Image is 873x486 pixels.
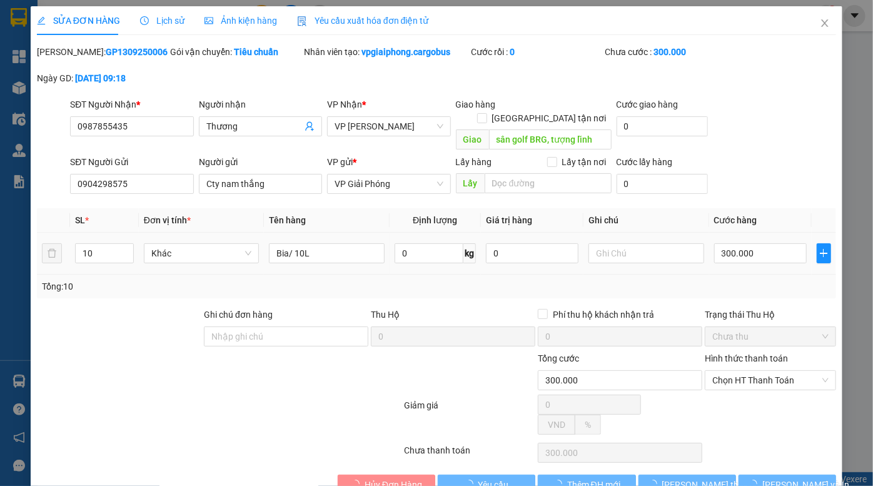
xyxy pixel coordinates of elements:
[297,16,307,26] img: icon
[548,308,659,321] span: Phí thu hộ khách nhận trả
[37,16,46,25] span: edit
[456,129,489,149] span: Giao
[42,243,62,263] button: delete
[617,99,679,109] label: Cước giao hàng
[583,208,709,233] th: Ghi chú
[304,45,468,59] div: Nhân viên tạo:
[297,16,429,26] span: Yêu cầu xuất hóa đơn điện tử
[106,47,168,57] b: GP1309250006
[37,71,168,85] div: Ngày GD:
[335,117,443,136] span: VP Đồng Văn
[235,47,279,57] b: Tiêu chuẩn
[269,215,306,225] span: Tên hàng
[471,45,602,59] div: Cước rồi :
[557,155,612,169] span: Lấy tận nơi
[361,47,450,57] b: vpgiaiphong.cargobus
[204,310,273,320] label: Ghi chú đơn hàng
[335,175,443,193] span: VP Giải Phóng
[171,45,302,59] div: Gói vận chuyển:
[817,243,832,263] button: plus
[42,280,338,293] div: Tổng: 10
[820,18,830,28] span: close
[204,327,368,347] input: Ghi chú đơn hàng
[199,155,322,169] div: Người gửi
[585,420,591,430] span: %
[714,215,757,225] span: Cước hàng
[605,45,736,59] div: Chưa cước :
[403,443,537,465] div: Chưa thanh toán
[204,16,213,25] span: picture
[807,6,842,41] button: Close
[705,353,788,363] label: Hình thức thanh toán
[456,173,485,193] span: Lấy
[510,47,515,57] b: 0
[653,47,686,57] b: 300.000
[712,327,829,346] span: Chưa thu
[712,371,829,390] span: Chọn HT Thanh Toán
[817,248,831,258] span: plus
[151,244,252,263] span: Khác
[70,98,193,111] div: SĐT Người Nhận
[538,353,579,363] span: Tổng cước
[487,111,612,125] span: [GEOGRAPHIC_DATA] tận nơi
[403,398,537,440] div: Giảm giá
[140,16,149,25] span: clock-circle
[489,129,612,149] input: Dọc đường
[70,155,193,169] div: SĐT Người Gửi
[75,215,85,225] span: SL
[37,16,120,26] span: SỬA ĐƠN HÀNG
[463,243,476,263] span: kg
[199,98,322,111] div: Người nhận
[456,99,496,109] span: Giao hàng
[327,99,362,109] span: VP Nhận
[705,308,836,321] div: Trạng thái Thu Hộ
[144,215,191,225] span: Đơn vị tính
[456,157,492,167] span: Lấy hàng
[371,310,400,320] span: Thu Hộ
[617,116,708,136] input: Cước giao hàng
[305,121,315,131] span: user-add
[140,16,184,26] span: Lịch sử
[548,420,565,430] span: VND
[327,155,450,169] div: VP gửi
[617,157,673,167] label: Cước lấy hàng
[413,215,457,225] span: Định lượng
[204,16,277,26] span: Ảnh kiện hàng
[617,174,708,194] input: Cước lấy hàng
[37,45,168,59] div: [PERSON_NAME]:
[485,173,612,193] input: Dọc đường
[486,215,532,225] span: Giá trị hàng
[75,73,126,83] b: [DATE] 09:18
[588,243,704,263] input: Ghi Chú
[269,243,385,263] input: VD: Bàn, Ghế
